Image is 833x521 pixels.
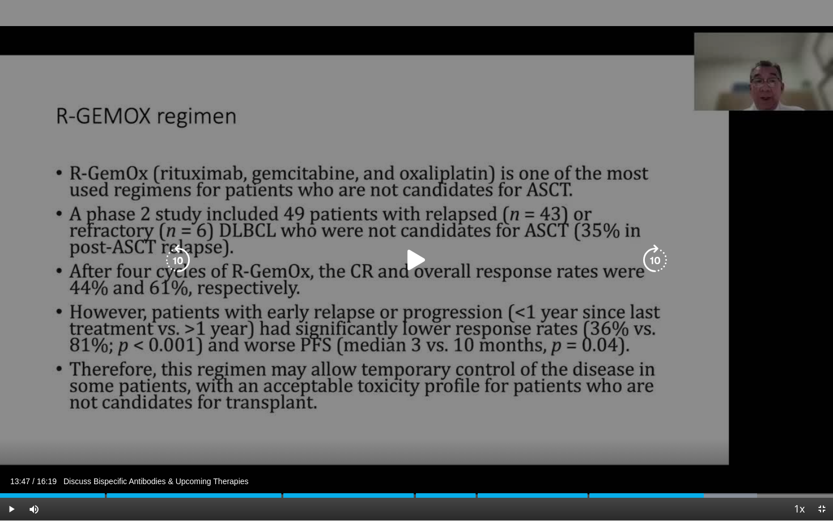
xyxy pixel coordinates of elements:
span: Discuss Bispecific Antibodies & Upcoming Therapies [63,476,249,486]
span: 13:47 [10,477,30,486]
span: / [32,477,35,486]
button: Playback Rate [788,498,810,520]
span: 16:19 [37,477,57,486]
button: Mute [23,498,45,520]
button: Exit Fullscreen [810,498,833,520]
